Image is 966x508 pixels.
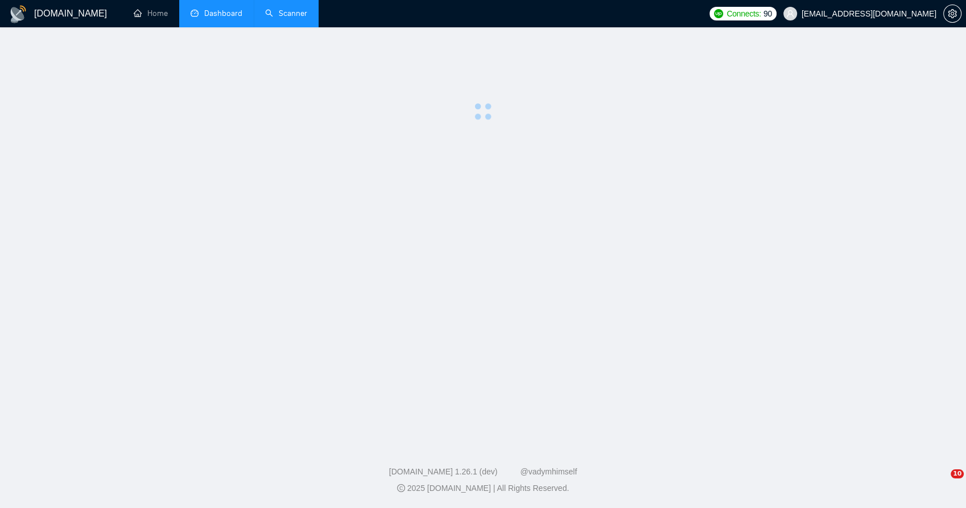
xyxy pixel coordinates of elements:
img: upwork-logo.png [714,9,723,18]
span: Dashboard [204,9,242,18]
span: Connects: [726,7,761,20]
iframe: Intercom live chat [927,469,955,497]
a: @vadymhimself [520,467,577,476]
span: 90 [763,7,772,20]
a: [DOMAIN_NAME] 1.26.1 (dev) [389,467,498,476]
button: setting [943,5,961,23]
a: searchScanner [265,9,307,18]
span: copyright [397,484,405,492]
div: 2025 [DOMAIN_NAME] | All Rights Reserved. [9,482,957,494]
a: homeHome [134,9,168,18]
span: user [786,10,794,18]
a: setting [943,9,961,18]
span: setting [944,9,961,18]
img: logo [9,5,27,23]
span: dashboard [191,9,199,17]
span: 10 [951,469,964,478]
